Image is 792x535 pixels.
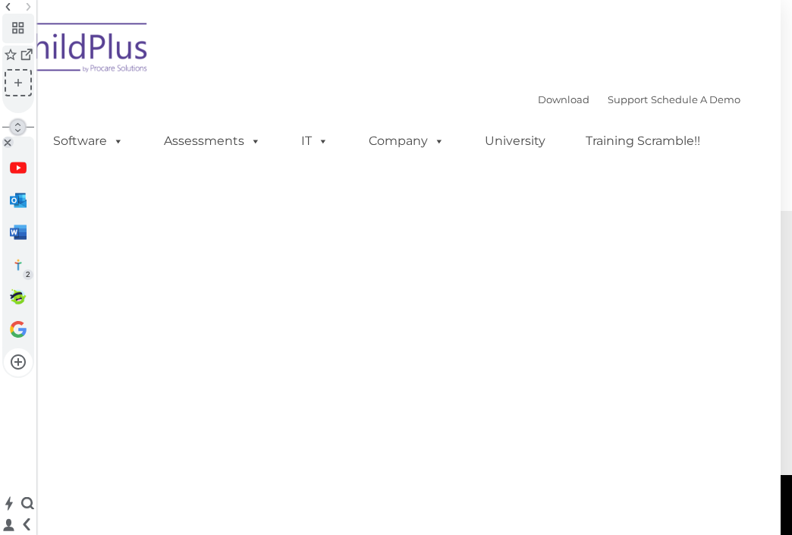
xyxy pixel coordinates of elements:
[470,126,561,156] a: University
[10,321,27,338] img: svg+xml;base64,PD94bWwgdmVyc2lvbj0iMS4wIiBlbmNvZGluZz0idXRmLTgiPz4KPHN2ZyB2aWV3Qm94PSIwIDAgMjQgMj...
[26,270,30,279] span: 2
[5,12,156,88] img: ChildPlus by Procare Solutions
[149,126,276,156] a: Assessments
[538,93,740,105] font: |
[10,256,27,273] img: favicon.png
[10,192,27,209] img: favicon.ico
[608,93,648,105] a: Support
[538,93,589,105] a: Download
[38,126,139,156] a: Software
[286,126,344,156] a: IT
[10,159,27,176] img: Df97AL8FGADezLVaLkUivwAAAABJRU5ErkJggg==
[10,288,27,305] img: favicon.ico
[354,126,460,156] a: Company
[10,224,27,241] img: FavIcon_Word.ico
[570,126,715,156] a: Training Scramble!!
[651,93,740,105] a: Schedule A Demo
